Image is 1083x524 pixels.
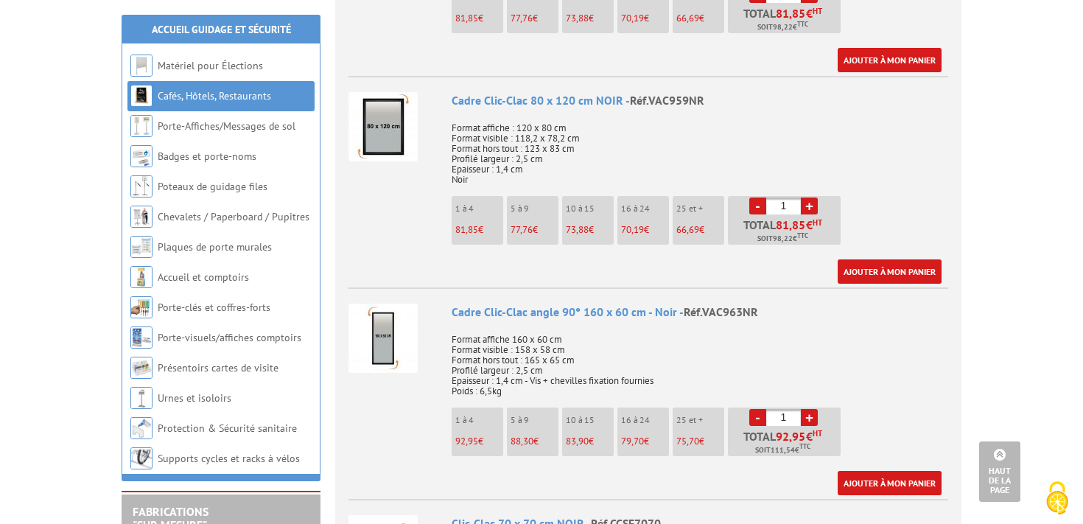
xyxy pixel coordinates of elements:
p: € [676,13,724,24]
p: € [511,436,558,447]
span: 66,69 [676,223,699,236]
img: Présentoirs cartes de visite [130,357,153,379]
span: 83,90 [566,435,589,447]
sup: HT [813,217,822,228]
p: 1 à 4 [455,415,503,425]
img: Porte-Affiches/Messages de sol [130,115,153,137]
span: 81,85 [455,223,478,236]
span: 81,85 [776,7,806,19]
span: 70,19 [621,223,644,236]
a: Ajouter à mon panier [838,259,942,284]
span: 111,54 [771,444,795,456]
span: 98,22 [773,233,793,245]
a: Urnes et isoloirs [158,391,231,405]
span: € [806,219,813,231]
img: Supports cycles et racks à vélos [130,447,153,469]
span: 73,88 [566,223,589,236]
p: Total [732,430,841,456]
p: € [455,436,503,447]
a: Haut de la page [979,441,1020,502]
img: Cadre Clic-Clac 80 x 120 cm NOIR [348,92,418,161]
sup: TTC [799,442,810,450]
p: € [676,436,724,447]
a: Poteaux de guidage files [158,180,267,193]
div: Cadre Clic-Clac angle 90° 160 x 60 cm - Noir - [452,304,948,321]
a: + [801,409,818,426]
a: Cafés, Hôtels, Restaurants [158,89,271,102]
a: Supports cycles et racks à vélos [158,452,300,465]
span: 73,88 [566,12,589,24]
p: € [511,13,558,24]
a: Ajouter à mon panier [838,48,942,72]
span: 92,95 [455,435,478,447]
p: Total [732,219,841,245]
img: Cadre Clic-Clac angle 90° 160 x 60 cm - Noir [348,304,418,373]
span: 75,70 [676,435,699,447]
p: € [676,225,724,235]
div: Cadre Clic-Clac 80 x 120 cm NOIR - [452,92,948,109]
a: Badges et porte-noms [158,150,256,163]
a: Porte-visuels/affiches comptoirs [158,331,301,344]
a: Porte-clés et coffres-forts [158,301,270,314]
p: 5 à 9 [511,415,558,425]
img: Accueil et comptoirs [130,266,153,288]
p: € [621,13,669,24]
a: Ajouter à mon panier [838,471,942,495]
span: € [806,7,813,19]
img: Poteaux de guidage files [130,175,153,198]
span: 66,69 [676,12,699,24]
p: Format affiche 160 x 60 cm Format visible : 158 x 58 cm Format hors tout : 165 x 65 cm Profilé la... [452,324,948,397]
sup: TTC [797,231,808,240]
p: € [455,13,503,24]
p: 5 à 9 [511,203,558,214]
a: Matériel pour Élections [158,59,263,72]
a: Protection & Sécurité sanitaire [158,422,297,435]
img: Urnes et isoloirs [130,387,153,409]
img: Badges et porte-noms [130,145,153,167]
img: Chevalets / Paperboard / Pupitres [130,206,153,228]
span: Réf.VAC963NR [684,304,758,319]
p: 16 à 24 [621,415,669,425]
span: Réf.VAC959NR [630,93,704,108]
span: 79,70 [621,435,644,447]
p: 16 à 24 [621,203,669,214]
p: € [621,225,669,235]
img: Matériel pour Élections [130,55,153,77]
a: Présentoirs cartes de visite [158,361,278,374]
img: Plaques de porte murales [130,236,153,258]
p: € [566,13,614,24]
p: 25 et + [676,203,724,214]
span: 88,30 [511,435,533,447]
img: Porte-clés et coffres-forts [130,296,153,318]
a: Chevalets / Paperboard / Pupitres [158,210,309,223]
sup: TTC [797,20,808,28]
p: 10 à 15 [566,203,614,214]
p: 1 à 4 [455,203,503,214]
p: 25 et + [676,415,724,425]
span: 92,95 [776,430,806,442]
span: Soit € [757,21,808,33]
span: 81,85 [455,12,478,24]
img: Porte-visuels/affiches comptoirs [130,326,153,349]
a: Accueil et comptoirs [158,270,249,284]
span: 81,85 [776,219,806,231]
sup: HT [813,428,822,439]
a: Porte-Affiches/Messages de sol [158,119,295,133]
p: € [621,436,669,447]
p: € [566,225,614,235]
img: Cafés, Hôtels, Restaurants [130,85,153,107]
a: Accueil Guidage et Sécurité [152,23,291,36]
p: € [511,225,558,235]
button: Cookies (fenêtre modale) [1031,474,1083,524]
span: Soit € [757,233,808,245]
p: € [455,225,503,235]
p: 10 à 15 [566,415,614,425]
a: - [749,198,766,214]
a: + [801,198,818,214]
sup: HT [813,6,822,16]
span: 98,22 [773,21,793,33]
span: € [806,430,813,442]
p: Total [732,7,841,33]
a: Plaques de porte murales [158,240,272,254]
p: Format affiche : 120 x 80 cm Format visible : 118,2 x 78,2 cm Format hors tout : 123 x 83 cm Prof... [452,113,948,185]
